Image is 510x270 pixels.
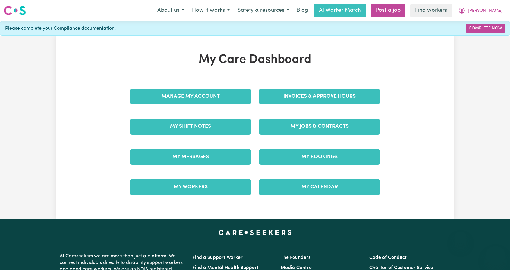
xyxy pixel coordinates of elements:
[4,5,26,16] img: Careseekers logo
[466,24,505,33] a: Complete Now
[192,255,243,260] a: Find a Support Worker
[234,4,293,17] button: Safety & resources
[259,119,380,134] a: My Jobs & Contracts
[259,179,380,195] a: My Calendar
[314,4,366,17] a: AI Worker Match
[5,25,116,32] span: Please complete your Compliance documentation.
[130,149,251,165] a: My Messages
[455,232,467,244] iframe: Close message
[188,4,234,17] button: How it works
[468,8,502,14] span: [PERSON_NAME]
[126,53,384,67] h1: My Care Dashboard
[130,179,251,195] a: My Workers
[259,149,380,165] a: My Bookings
[153,4,188,17] button: About us
[259,89,380,104] a: Invoices & Approve Hours
[371,4,405,17] a: Post a job
[369,255,407,260] a: Code of Conduct
[486,246,505,265] iframe: Button to launch messaging window
[219,230,292,235] a: Careseekers home page
[4,4,26,17] a: Careseekers logo
[410,4,452,17] a: Find workers
[281,255,310,260] a: The Founders
[454,4,506,17] button: My Account
[293,4,312,17] a: Blog
[130,119,251,134] a: My Shift Notes
[130,89,251,104] a: Manage My Account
